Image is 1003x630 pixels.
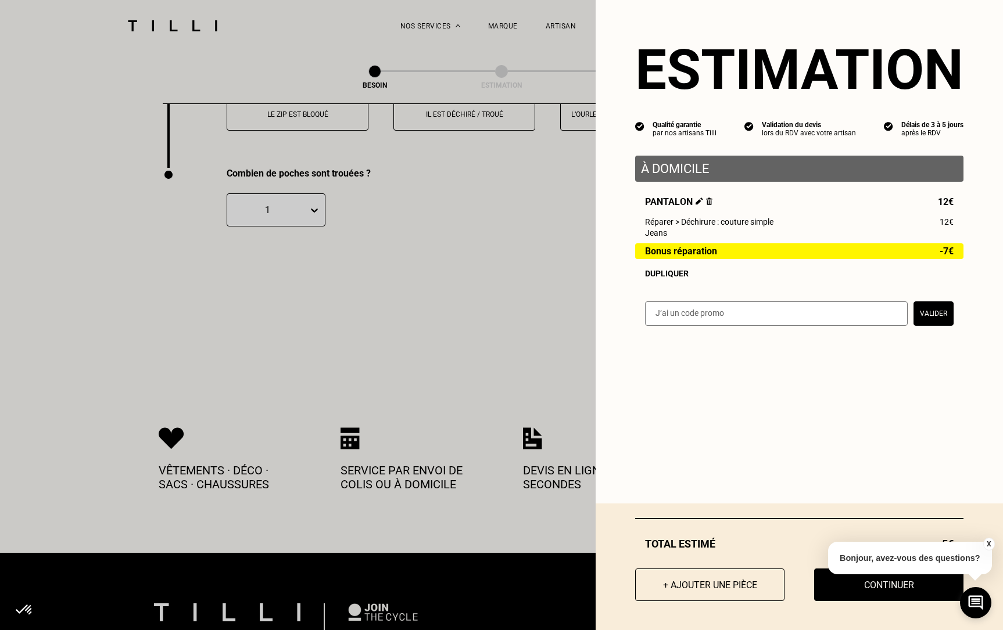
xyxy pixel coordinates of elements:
[901,121,963,129] div: Délais de 3 à 5 jours
[762,121,856,129] div: Validation du devis
[653,121,717,129] div: Qualité garantie
[635,37,963,102] section: Estimation
[635,121,644,131] img: icon list info
[814,568,963,601] button: Continuer
[901,129,963,137] div: après le RDV
[828,542,992,574] p: Bonjour, avez-vous des questions?
[653,129,717,137] div: par nos artisans Tilli
[940,246,954,256] span: -7€
[938,196,954,207] span: 12€
[645,301,908,326] input: J‘ai un code promo
[645,269,954,278] div: Dupliquer
[645,246,717,256] span: Bonus réparation
[940,217,954,226] span: 12€
[635,538,963,550] div: Total estimé
[884,121,893,131] img: icon list info
[645,196,712,207] span: Pantalon
[645,228,667,237] span: Jeans
[641,161,958,176] p: À domicile
[696,197,703,205] img: Éditer
[983,538,994,550] button: X
[706,197,712,205] img: Supprimer
[762,129,856,137] div: lors du RDV avec votre artisan
[744,121,754,131] img: icon list info
[914,301,954,326] button: Valider
[645,217,773,226] span: Réparer > Déchirure : couture simple
[635,568,785,601] button: + Ajouter une pièce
